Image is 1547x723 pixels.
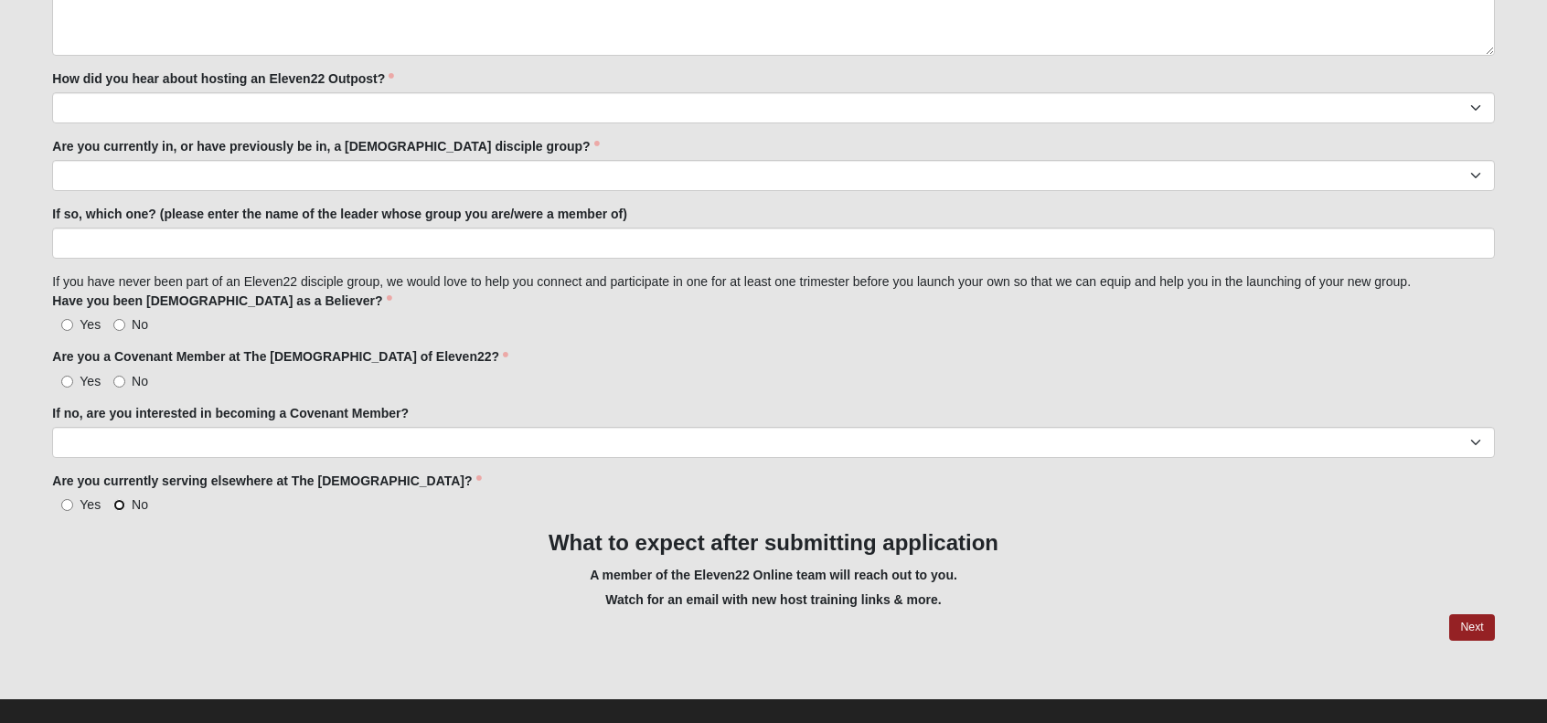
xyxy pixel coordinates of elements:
label: How did you hear about hosting an Eleven22 Outpost? [52,69,394,88]
span: No [132,317,148,332]
span: Yes [80,317,101,332]
input: Yes [61,319,73,331]
input: Yes [61,499,73,511]
input: No [113,499,125,511]
label: If so, which one? (please enter the name of the leader whose group you are/were a member of) [52,205,627,223]
label: Are you currently serving elsewhere at The [DEMOGRAPHIC_DATA]? [52,472,481,490]
span: No [132,374,148,388]
input: No [113,319,125,331]
label: If no, are you interested in becoming a Covenant Member? [52,404,409,422]
span: No [132,497,148,512]
a: Next [1449,614,1494,641]
label: Are you currently in, or have previously be in, a [DEMOGRAPHIC_DATA] disciple group? [52,137,599,155]
input: Yes [61,376,73,388]
input: No [113,376,125,388]
label: Are you a Covenant Member at The [DEMOGRAPHIC_DATA] of Eleven22? [52,347,508,366]
h5: A member of the Eleven22 Online team will reach out to you. [52,568,1494,583]
label: Have you been [DEMOGRAPHIC_DATA] as a Believer? [52,292,391,310]
h3: What to expect after submitting application [52,530,1494,557]
span: Yes [80,497,101,512]
span: Yes [80,374,101,388]
h5: Watch for an email with new host training links & more. [52,592,1494,608]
